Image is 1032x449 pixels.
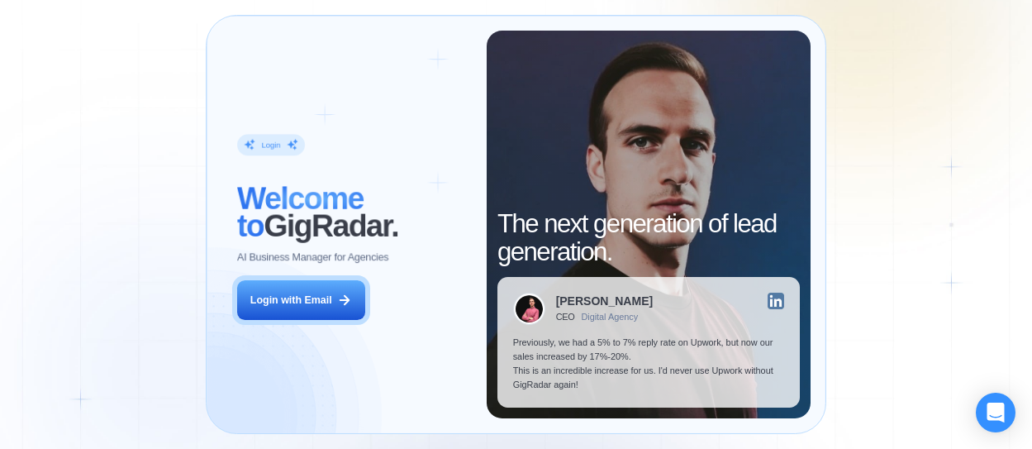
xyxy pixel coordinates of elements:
[581,312,638,322] div: Digital Agency
[237,251,388,265] p: AI Business Manager for Agencies
[237,280,365,320] button: Login with Email
[513,336,785,393] p: Previously, we had a 5% to 7% reply rate on Upwork, but now our sales increased by 17%-20%. This ...
[556,312,575,322] div: CEO
[556,295,654,307] div: [PERSON_NAME]
[237,180,364,243] span: Welcome to
[497,210,800,267] h2: The next generation of lead generation.
[976,393,1015,432] div: Open Intercom Messenger
[262,139,281,149] div: Login
[250,294,332,308] div: Login with Email
[237,184,472,241] h2: ‍ GigRadar.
